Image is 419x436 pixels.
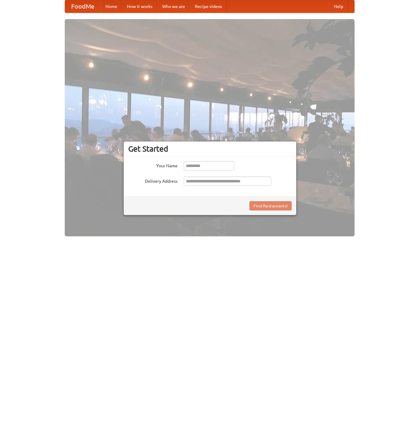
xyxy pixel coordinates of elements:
[190,0,227,13] a: Recipe videos
[128,161,178,169] label: Your Name
[157,0,190,13] a: Who we are
[65,0,101,13] a: FoodMe
[122,0,157,13] a: How it works
[249,201,292,210] button: Find Restaurants!
[128,177,178,184] label: Delivery Address
[128,144,292,153] h3: Get Started
[329,0,348,13] a: Help
[101,0,122,13] a: Home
